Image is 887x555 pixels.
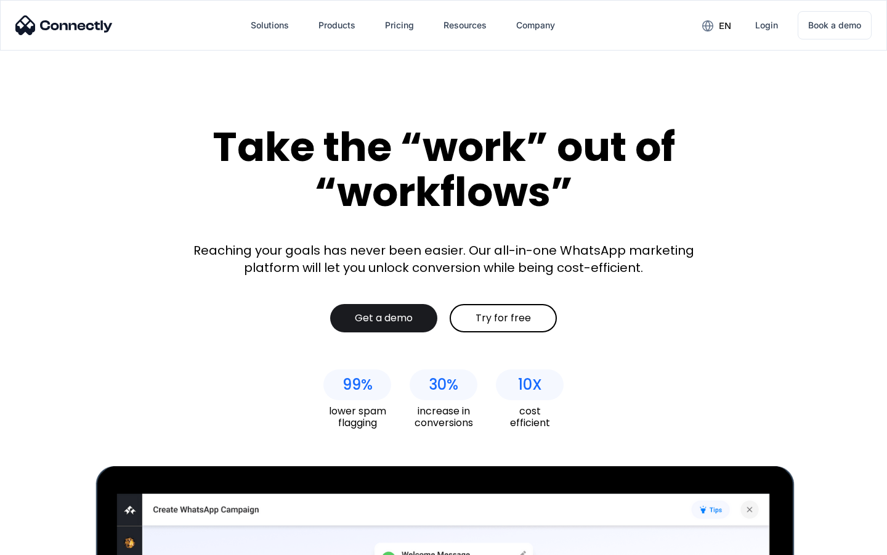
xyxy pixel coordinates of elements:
[12,533,74,551] aside: Language selected: English
[166,125,721,214] div: Take the “work” out of “workflows”
[330,304,437,332] a: Get a demo
[318,17,355,34] div: Products
[443,17,487,34] div: Resources
[516,17,555,34] div: Company
[496,405,564,429] div: cost efficient
[375,10,424,40] a: Pricing
[798,11,872,39] a: Book a demo
[755,17,778,34] div: Login
[355,312,413,324] div: Get a demo
[719,17,731,35] div: en
[342,376,373,393] div: 99%
[429,376,458,393] div: 30%
[185,242,702,276] div: Reaching your goals has never been easier. Our all-in-one WhatsApp marketing platform will let yo...
[450,304,557,332] a: Try for free
[323,405,391,429] div: lower spam flagging
[410,405,477,429] div: increase in conversions
[518,376,542,393] div: 10X
[15,15,113,35] img: Connectly Logo
[385,17,414,34] div: Pricing
[251,17,289,34] div: Solutions
[25,533,74,551] ul: Language list
[476,312,531,324] div: Try for free
[745,10,788,40] a: Login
